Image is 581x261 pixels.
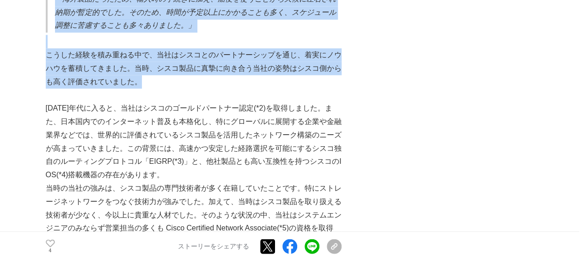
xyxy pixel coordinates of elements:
[46,48,342,88] p: こうした経験を積み重ねる中で、当社はシスコとのパートナーシップを通じ、着実にノウハウを蓄積してきました。当時、シスコ製品に真摯に向き合う当社の姿勢はシスコ側からも高く評価されていました。
[178,242,249,251] p: ストーリーをシェアする
[46,101,342,181] p: [DATE]年代に入ると、当社はシスコのゴールドパートナー認定(*2)を取得しました。また、日本国内でのインターネット普及も本格化し、特にグローバルに展開する企業や金融業界などでは、世界的に評価...
[46,249,55,253] p: 4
